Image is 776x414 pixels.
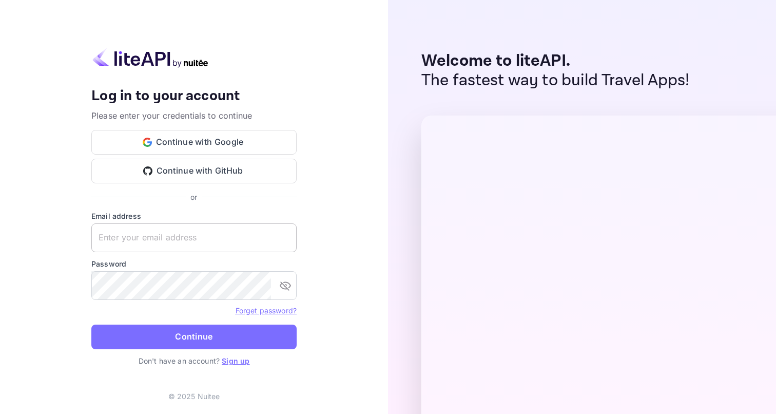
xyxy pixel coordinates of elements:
[91,130,297,155] button: Continue with Google
[168,391,220,402] p: © 2025 Nuitee
[421,71,690,90] p: The fastest way to build Travel Apps!
[236,306,297,315] a: Forget password?
[91,48,209,68] img: liteapi
[91,159,297,183] button: Continue with GitHub
[222,356,249,365] a: Sign up
[236,305,297,315] a: Forget password?
[190,192,197,202] p: or
[91,223,297,252] input: Enter your email address
[275,275,296,296] button: toggle password visibility
[91,87,297,105] h4: Log in to your account
[91,211,297,221] label: Email address
[91,109,297,122] p: Please enter your credentials to continue
[91,355,297,366] p: Don't have an account?
[91,258,297,269] label: Password
[421,51,690,71] p: Welcome to liteAPI.
[91,325,297,349] button: Continue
